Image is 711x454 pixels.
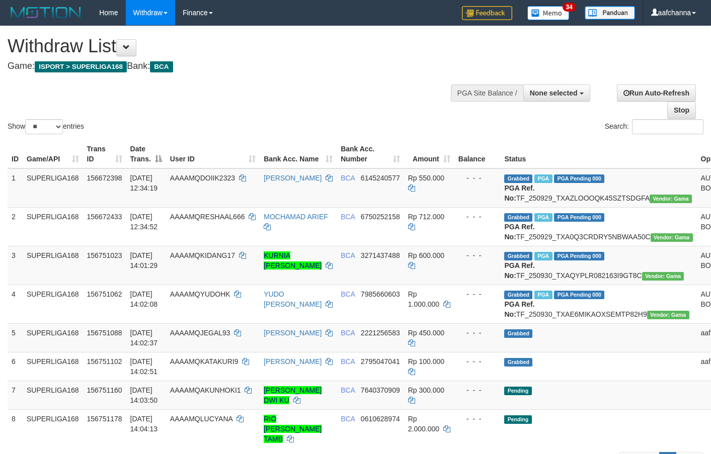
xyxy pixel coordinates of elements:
[87,329,122,337] span: 156751088
[170,174,235,182] span: AAAAMQDOIIK2323
[504,252,532,260] span: Grabbed
[341,251,355,259] span: BCA
[554,213,604,222] span: PGA Pending
[8,381,23,409] td: 7
[408,290,439,308] span: Rp 1.000.000
[667,102,696,119] a: Stop
[170,415,232,423] span: AAAAMQLUCYANA
[170,386,241,394] span: AAAAMQAKUNHOKI1
[554,291,604,299] span: PGA Pending
[87,290,122,298] span: 156751062
[642,272,684,281] span: Vendor URL: https://trx31.1velocity.biz
[23,168,83,208] td: SUPERLIGA168
[8,352,23,381] td: 6
[25,119,63,134] select: Showentries
[504,358,532,367] span: Grabbed
[504,213,532,222] span: Grabbed
[408,213,444,221] span: Rp 712.000
[150,61,173,72] span: BCA
[264,415,322,443] a: RIO [PERSON_NAME] TAMB
[87,174,122,182] span: 156672398
[458,173,497,183] div: - - -
[337,140,404,168] th: Bank Acc. Number: activate to sort column ascending
[408,174,444,182] span: Rp 550.000
[341,290,355,298] span: BCA
[504,261,534,280] b: PGA Ref. No:
[8,168,23,208] td: 1
[563,3,576,12] span: 34
[458,212,497,222] div: - - -
[605,119,703,134] label: Search:
[500,246,696,285] td: TF_250930_TXAQYPLR082163I9GT8C
[130,357,158,376] span: [DATE] 14:02:51
[341,386,355,394] span: BCA
[361,415,400,423] span: Copy 0610628974 to clipboard
[260,140,337,168] th: Bank Acc. Name: activate to sort column ascending
[408,251,444,259] span: Rp 600.000
[8,285,23,323] td: 4
[87,415,122,423] span: 156751178
[504,174,532,183] span: Grabbed
[458,356,497,367] div: - - -
[585,6,635,20] img: panduan.png
[504,223,534,241] b: PGA Ref. No:
[130,290,158,308] span: [DATE] 14:02:08
[650,195,692,203] span: Vendor URL: https://trx31.1velocity.biz
[8,323,23,352] td: 5
[130,174,158,192] span: [DATE] 12:34:19
[23,381,83,409] td: SUPERLIGA168
[35,61,127,72] span: ISPORT > SUPERLIGA168
[23,285,83,323] td: SUPERLIGA168
[8,61,464,71] h4: Game: Bank:
[170,251,235,259] span: AAAAMQKIDANG17
[504,184,534,202] b: PGA Ref. No:
[408,415,439,433] span: Rp 2.000.000
[264,357,322,366] a: [PERSON_NAME]
[504,291,532,299] span: Grabbed
[361,290,400,298] span: Copy 7985660603 to clipboard
[130,415,158,433] span: [DATE] 14:04:13
[130,213,158,231] span: [DATE] 12:34:52
[264,251,322,269] a: KURNIA [PERSON_NAME]
[504,387,531,395] span: Pending
[361,213,400,221] span: Copy 6750252158 to clipboard
[341,357,355,366] span: BCA
[8,409,23,448] td: 8
[500,140,696,168] th: Status
[8,207,23,246] td: 2
[341,213,355,221] span: BCA
[170,357,239,366] span: AAAAMQKATAKURI9
[264,174,322,182] a: [PERSON_NAME]
[361,251,400,259] span: Copy 3271437488 to clipboard
[23,207,83,246] td: SUPERLIGA168
[23,246,83,285] td: SUPERLIGA168
[504,415,531,424] span: Pending
[458,250,497,260] div: - - -
[264,213,328,221] a: MOCHAMAD ARIEF
[8,140,23,168] th: ID
[87,213,122,221] span: 156672433
[166,140,260,168] th: User ID: activate to sort column ascending
[404,140,454,168] th: Amount: activate to sort column ascending
[454,140,501,168] th: Balance
[361,357,400,366] span: Copy 2795047041 to clipboard
[408,357,444,366] span: Rp 100.000
[534,213,552,222] span: Marked by aafsoycanthlai
[500,285,696,323] td: TF_250930_TXAE6MIKAOXSEMTP82H9
[341,174,355,182] span: BCA
[458,414,497,424] div: - - -
[264,386,322,404] a: [PERSON_NAME] DWI KU
[361,386,400,394] span: Copy 7640370909 to clipboard
[361,174,400,182] span: Copy 6145240577 to clipboard
[87,251,122,259] span: 156751023
[500,207,696,246] td: TF_250929_TXA0Q3CRDRY5NBWAA50C
[458,385,497,395] div: - - -
[23,409,83,448] td: SUPERLIGA168
[130,251,158,269] span: [DATE] 14:01:29
[647,311,689,319] span: Vendor URL: https://trx31.1velocity.biz
[8,119,84,134] label: Show entries
[130,329,158,347] span: [DATE] 14:02:37
[341,415,355,423] span: BCA
[451,84,523,102] div: PGA Site Balance /
[534,252,552,260] span: Marked by aafsoycanthlai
